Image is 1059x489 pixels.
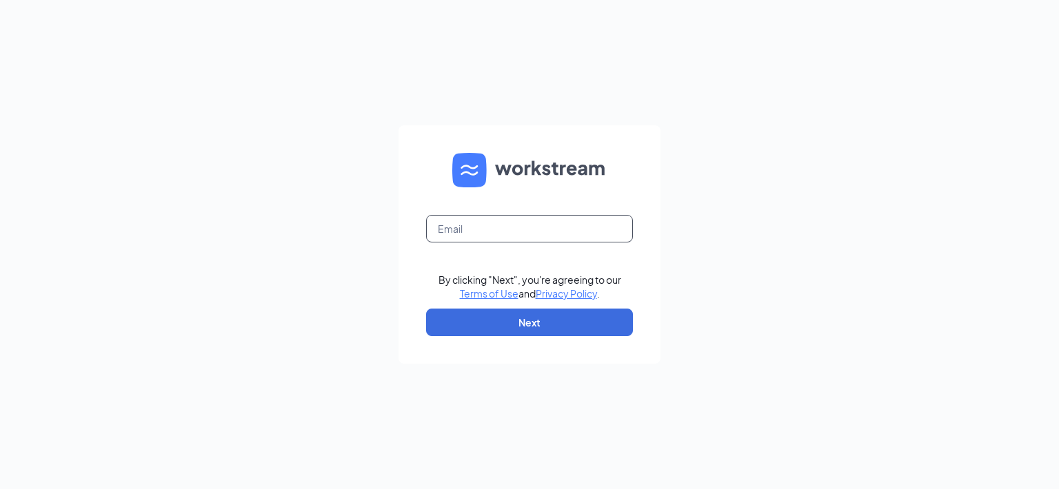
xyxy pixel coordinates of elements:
[536,287,597,300] a: Privacy Policy
[460,287,518,300] a: Terms of Use
[452,153,607,187] img: WS logo and Workstream text
[426,215,633,242] input: Email
[438,273,621,300] div: By clicking "Next", you're agreeing to our and .
[426,309,633,336] button: Next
